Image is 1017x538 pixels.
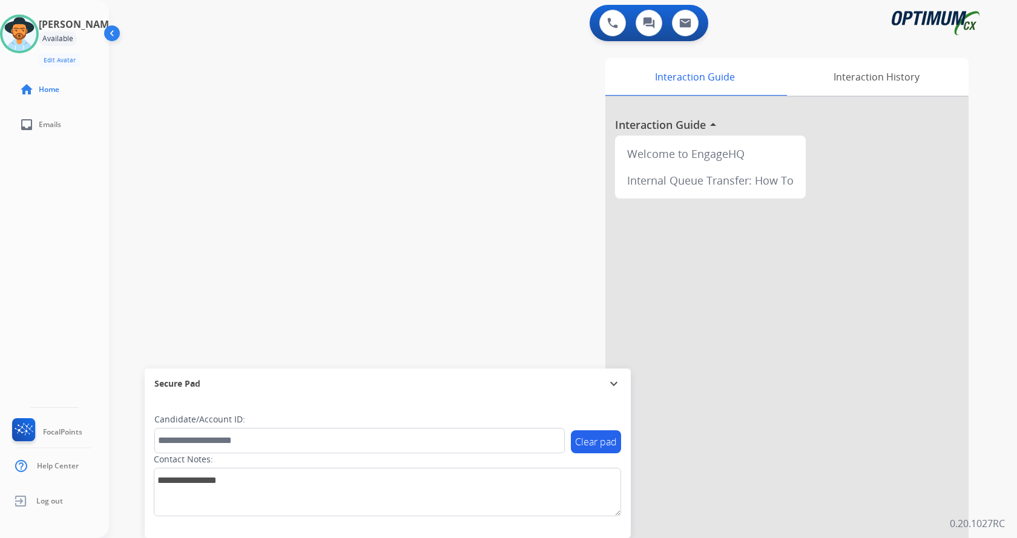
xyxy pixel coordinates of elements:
mat-icon: expand_more [607,376,621,391]
button: Clear pad [571,430,621,453]
div: Internal Queue Transfer: How To [620,167,801,194]
p: 0.20.1027RC [950,516,1005,531]
span: Emails [39,120,61,130]
label: Candidate/Account ID: [154,413,245,425]
label: Contact Notes: [154,453,213,465]
mat-icon: home [19,82,34,97]
h3: [PERSON_NAME] [39,17,117,31]
span: FocalPoints [43,427,82,437]
div: Welcome to EngageHQ [620,140,801,167]
mat-icon: inbox [19,117,34,132]
div: Available [39,31,77,46]
a: FocalPoints [10,418,82,446]
span: Help Center [37,461,79,471]
div: Interaction Guide [605,58,784,96]
span: Home [39,85,59,94]
div: Interaction History [784,58,969,96]
span: Secure Pad [154,378,200,390]
img: avatar [2,17,36,51]
button: Edit Avatar [39,53,81,67]
span: Log out [36,496,63,506]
